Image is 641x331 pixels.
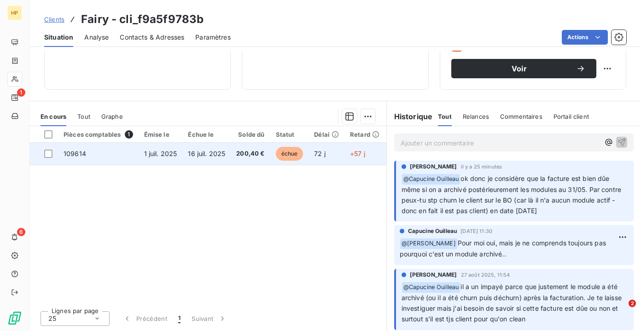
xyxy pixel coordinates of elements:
span: Pour moi oui, mais je ne comprends toujours pas pourquoi c'est un module archivé.. [400,239,608,258]
span: Clients [44,16,64,23]
img: Logo LeanPay [7,311,22,325]
span: Graphe [101,113,123,120]
div: Échue le [188,131,225,138]
div: Solde dû [236,131,264,138]
span: 1 juil. 2025 [144,150,177,157]
span: Situation [44,33,73,42]
div: Émise le [144,131,177,138]
div: HP [7,6,22,20]
span: 16 juil. 2025 [188,150,225,157]
span: 6 [17,228,25,236]
span: Tout [438,113,452,120]
span: @ [PERSON_NAME] [400,238,457,249]
span: 1 [178,314,181,323]
span: 25 [48,314,56,323]
button: Actions [562,30,608,45]
span: Tout [77,113,90,120]
iframe: Intercom live chat [610,300,632,322]
span: 200,40 € [236,149,264,158]
span: 72 j [314,150,326,157]
span: échue [276,147,303,161]
span: 1 [17,88,25,97]
span: [PERSON_NAME] [410,271,457,279]
span: Commentaires [500,113,542,120]
h3: Fairy - cli_f9a5f9783b [81,11,204,28]
span: 27 août 2025, 11:54 [461,272,510,278]
span: Paramètres [195,33,231,42]
span: @ Capucine Ouilleau [402,174,460,185]
span: Voir [462,65,576,72]
span: Relances [463,113,489,120]
span: +57 j [350,150,365,157]
span: [PERSON_NAME] [410,163,457,171]
button: Voir [451,59,596,78]
div: Statut [276,131,303,138]
a: Clients [44,15,64,24]
span: il a un impayé parce que justement le module a été archivé (ou il a été churn puis déchurn) après... [402,283,624,323]
span: il y a 25 minutes [461,164,502,169]
span: Contacts & Adresses [120,33,184,42]
span: 1 [125,130,133,139]
span: En cours [41,113,66,120]
span: @ Capucine Ouilleau [402,282,460,293]
div: Délai [314,131,339,138]
span: [DATE] 11:30 [460,228,492,234]
span: 109614 [64,150,86,157]
div: Pièces comptables [64,130,133,139]
span: Capucine Ouilleau [408,227,457,235]
button: 1 [173,309,186,328]
div: Retard [350,131,379,138]
button: Suivant [186,309,233,328]
button: Précédent [117,309,173,328]
h6: Historique [387,111,433,122]
span: Portail client [554,113,589,120]
span: ok donc je considère que la facture est bien dûe même si on a archivé postérieurement les modules... [402,174,624,215]
span: 2 [629,300,636,307]
span: Analyse [84,33,109,42]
